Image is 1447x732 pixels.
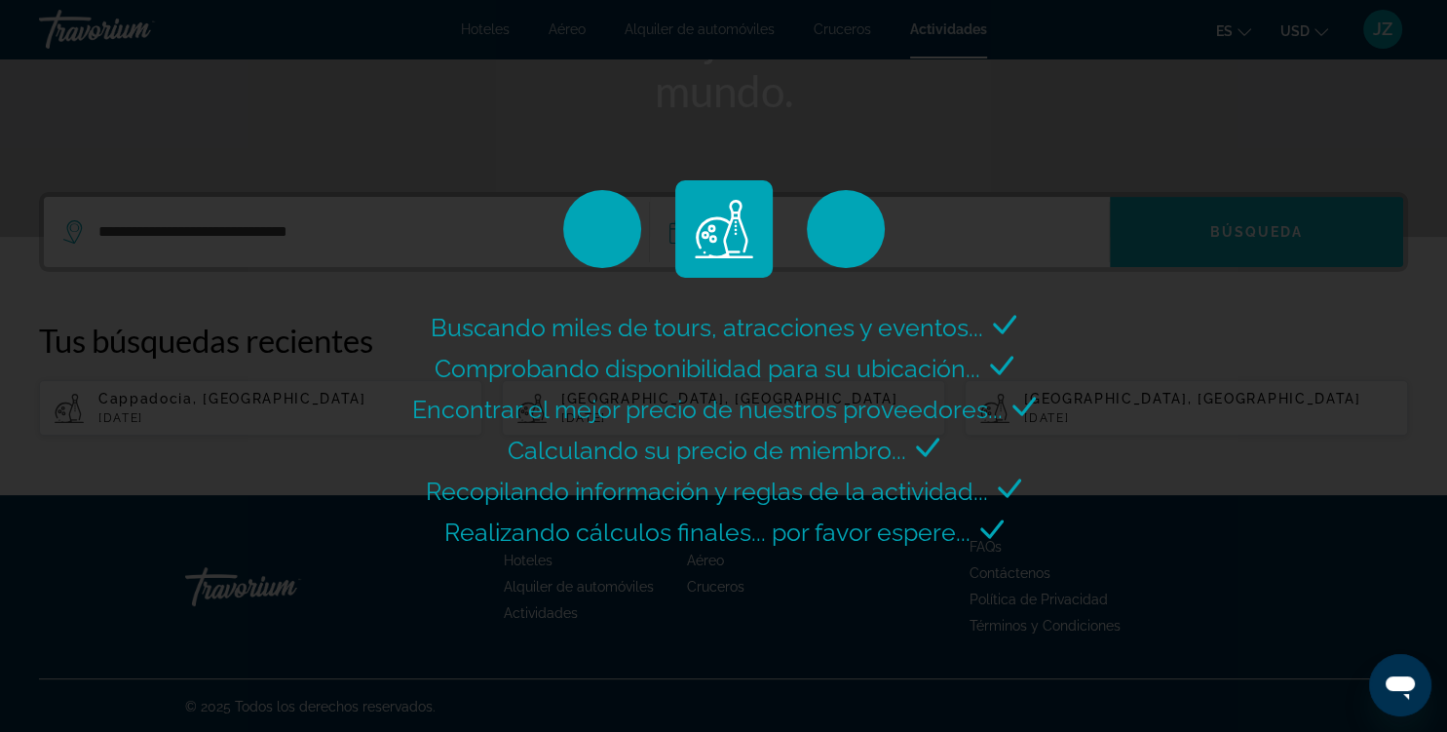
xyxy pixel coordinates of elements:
[435,354,980,383] span: Comprobando disponibilidad para su ubicación...
[431,313,983,342] span: Buscando miles de tours, atracciones y eventos...
[426,477,988,506] span: Recopilando información y reglas de la actividad...
[1369,654,1431,716] iframe: Botón para iniciar la ventana de mensajería
[444,518,971,547] span: Realizando cálculos finales... por favor espere...
[412,395,1003,424] span: Encontrar el mejor precio de nuestros proveedores...
[508,436,906,465] span: Calculando su precio de miembro...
